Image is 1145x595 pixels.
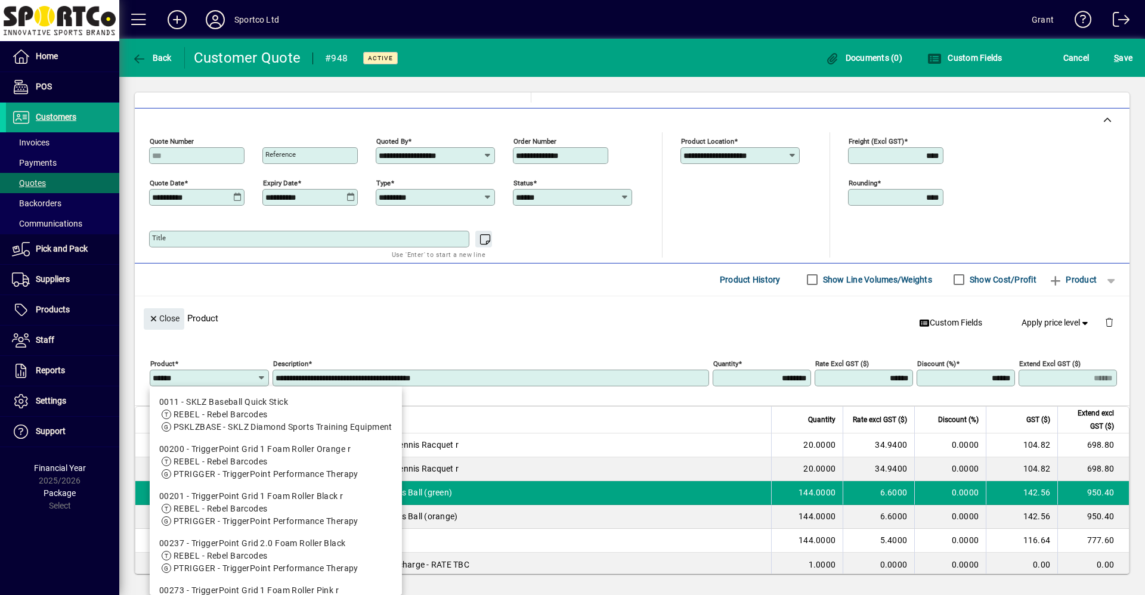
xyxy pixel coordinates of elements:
[6,132,119,153] a: Invoices
[825,53,902,63] span: Documents (0)
[36,426,66,436] span: Support
[12,158,57,168] span: Payments
[263,178,298,187] mat-label: Expiry date
[1032,10,1054,29] div: Grant
[1019,359,1081,367] mat-label: Extend excl GST ($)
[174,422,392,432] span: PSKLZBASE - SKLZ Diamond Sports Training Equipment
[1111,47,1135,69] button: Save
[1095,317,1124,327] app-page-header-button: Delete
[822,47,905,69] button: Documents (0)
[986,553,1057,577] td: 0.00
[850,510,907,522] div: 6.6000
[6,234,119,264] a: Pick and Pack
[803,439,835,451] span: 20.0000
[853,413,907,426] span: Rate excl GST ($)
[809,559,836,571] span: 1.0000
[850,534,907,546] div: 5.4000
[36,244,88,253] span: Pick and Pack
[914,312,987,333] button: Custom Fields
[36,396,66,405] span: Settings
[849,178,877,187] mat-label: Rounding
[927,53,1002,63] span: Custom Fields
[1057,457,1129,481] td: 698.80
[1114,48,1132,67] span: ave
[265,150,296,159] mat-label: Reference
[1057,553,1129,577] td: 0.00
[6,295,119,325] a: Products
[12,219,82,228] span: Communications
[325,49,348,68] div: #948
[152,234,166,242] mat-label: Title
[12,199,61,208] span: Backorders
[1057,481,1129,505] td: 950.40
[1095,308,1124,337] button: Delete
[924,47,1005,69] button: Custom Fields
[174,410,268,419] span: REBEL - Rebel Barcodes
[194,48,301,67] div: Customer Quote
[821,274,932,286] label: Show Line Volumes/Weights
[150,438,402,485] mat-option: 00200 - TriggerPoint Grid 1 Foam Roller Orange r
[914,505,986,529] td: 0.0000
[1057,505,1129,529] td: 950.40
[150,391,402,438] mat-option: 0011 - SKLZ Baseball Quick Stick
[150,532,402,579] mat-option: 00237 - TriggerPoint Grid 2.0 Foam Roller Black
[1063,48,1090,67] span: Cancel
[1022,317,1091,329] span: Apply price level
[36,82,52,91] span: POS
[938,413,979,426] span: Discount (%)
[1042,269,1103,290] button: Product
[6,326,119,355] a: Staff
[986,433,1057,457] td: 104.82
[1060,47,1093,69] button: Cancel
[914,553,986,577] td: 0.0000
[914,433,986,457] td: 0.0000
[681,137,734,145] mat-label: Product location
[1057,433,1129,457] td: 698.80
[148,309,180,329] span: Close
[150,359,175,367] mat-label: Product
[36,274,70,284] span: Suppliers
[967,274,1036,286] label: Show Cost/Profit
[376,178,391,187] mat-label: Type
[6,173,119,193] a: Quotes
[986,457,1057,481] td: 104.82
[914,457,986,481] td: 0.0000
[6,386,119,416] a: Settings
[914,529,986,553] td: 0.0000
[174,551,268,560] span: REBEL - Rebel Barcodes
[6,72,119,102] a: POS
[150,178,184,187] mat-label: Quote date
[129,47,175,69] button: Back
[986,481,1057,505] td: 142.56
[150,137,194,145] mat-label: Quote number
[850,559,907,571] div: 0.0000
[174,469,358,479] span: PTRIGGER - TriggerPoint Performance Therapy
[803,463,835,475] span: 20.0000
[1065,407,1114,433] span: Extend excl GST ($)
[12,138,49,147] span: Invoices
[513,178,533,187] mat-label: Status
[174,516,358,526] span: PTRIGGER - TriggerPoint Performance Therapy
[119,47,185,69] app-page-header-button: Back
[144,308,184,330] button: Close
[6,193,119,213] a: Backorders
[36,335,54,345] span: Staff
[36,365,65,375] span: Reports
[132,53,172,63] span: Back
[1017,312,1096,333] button: Apply price level
[6,356,119,386] a: Reports
[6,153,119,173] a: Payments
[1057,529,1129,553] td: 777.60
[799,510,835,522] span: 144.0000
[141,312,187,323] app-page-header-button: Close
[1104,2,1130,41] a: Logout
[715,269,785,290] button: Product History
[1066,2,1092,41] a: Knowledge Base
[6,265,119,295] a: Suppliers
[368,54,393,62] span: Active
[174,563,358,573] span: PTRIGGER - TriggerPoint Performance Therapy
[6,42,119,72] a: Home
[850,486,907,498] div: 6.6000
[44,488,76,498] span: Package
[850,463,907,475] div: 34.9400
